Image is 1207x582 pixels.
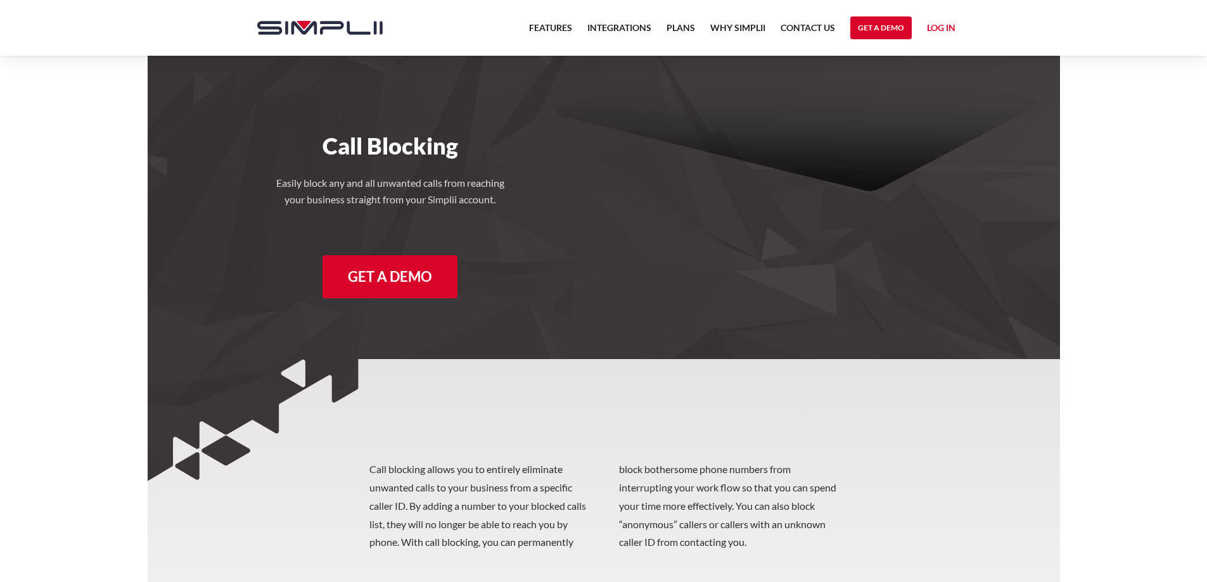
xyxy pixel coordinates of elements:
a: Contact US [781,20,835,43]
a: Features [529,20,572,43]
h4: Easily block any and all unwanted calls from reaching your business straight from your Simplii ac... [276,175,504,207]
img: Simplii [257,21,383,35]
a: Get a Demo [323,255,457,298]
h1: Call Blocking [245,132,537,160]
p: Call blocking allows you to entirely eliminate unwanted calls to your business from a specific ca... [369,460,838,552]
a: Log in [927,20,955,39]
a: Plans [667,20,695,43]
a: Integrations [587,20,651,43]
a: Get a Demo [850,16,912,39]
a: Why Simplii [710,20,765,43]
